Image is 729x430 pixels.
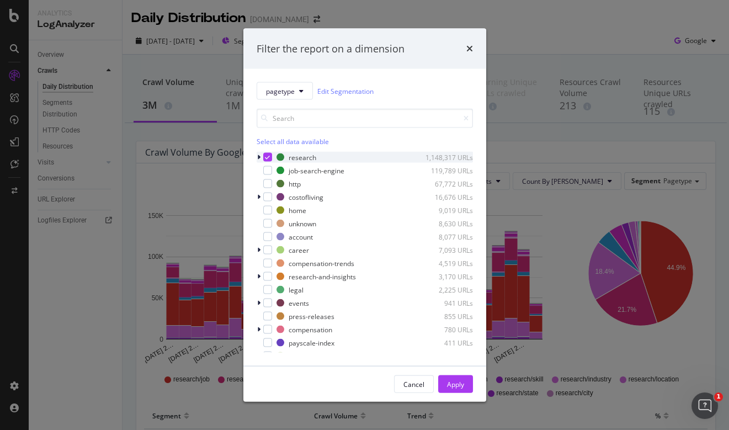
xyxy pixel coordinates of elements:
iframe: Intercom live chat [691,392,718,419]
div: events [289,298,309,307]
div: 9,019 URLs [419,205,473,215]
div: 2,225 URLs [419,285,473,294]
div: account [289,232,313,241]
div: Filter the report on a dimension [257,41,405,56]
div: http [289,179,301,188]
a: Edit Segmentation [317,85,374,97]
div: compensation [289,325,332,334]
div: 16,676 URLs [419,192,473,201]
input: Search [257,109,473,128]
div: 941 URLs [419,298,473,307]
button: Cancel [394,375,434,393]
div: 3,170 URLs [419,272,473,281]
button: pagetype [257,82,313,100]
div: times [466,41,473,56]
div: Apply [447,379,464,389]
span: 1 [714,392,723,401]
div: salary-negotiation [289,351,344,360]
span: pagetype [266,86,295,95]
div: 8,077 URLs [419,232,473,241]
div: 119,789 URLs [419,166,473,175]
div: 855 URLs [419,311,473,321]
div: unknown [289,219,316,228]
div: 411 URLs [419,338,473,347]
div: 7,093 URLs [419,245,473,254]
div: 1,148,317 URLs [419,152,473,162]
div: 780 URLs [419,325,473,334]
button: Apply [438,375,473,393]
div: press-releases [289,311,334,321]
div: payscale-index [289,338,334,347]
div: Cancel [403,379,424,389]
div: home [289,205,306,215]
div: career [289,245,309,254]
div: 4,519 URLs [419,258,473,268]
div: research-and-insights [289,272,356,281]
div: job-search-engine [289,166,344,175]
div: research [289,152,316,162]
div: legal [289,285,304,294]
div: modal [243,28,486,402]
div: costofliving [289,192,323,201]
div: 67,772 URLs [419,179,473,188]
div: 409 URLs [419,351,473,360]
div: 8,630 URLs [419,219,473,228]
div: Select all data available [257,137,473,146]
div: compensation-trends [289,258,354,268]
